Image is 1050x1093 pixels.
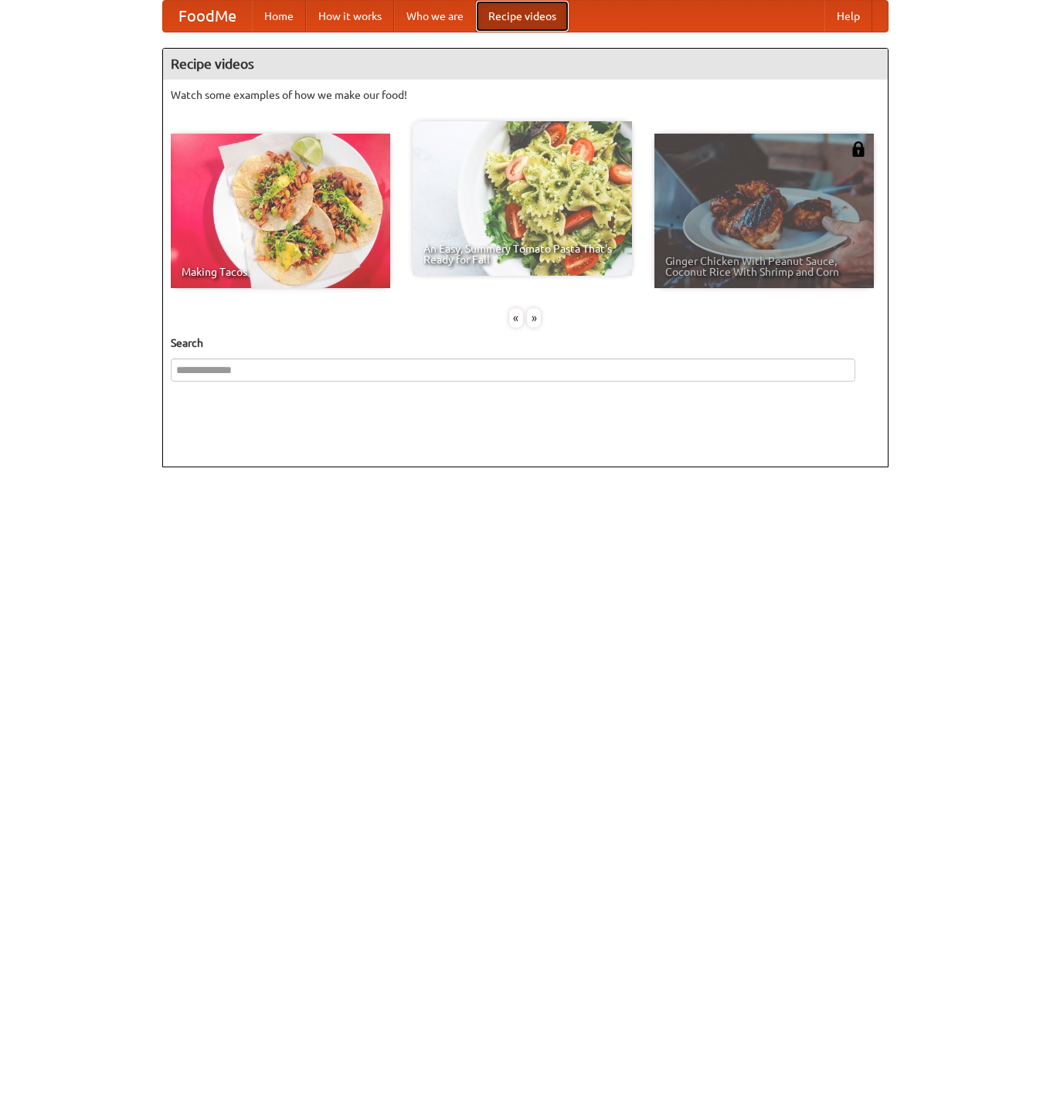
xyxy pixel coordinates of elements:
p: Watch some examples of how we make our food! [171,87,880,103]
img: 483408.png [851,141,866,157]
div: « [509,308,523,328]
a: An Easy, Summery Tomato Pasta That's Ready for Fall [413,121,632,276]
a: Making Tacos [171,134,390,288]
a: Recipe videos [476,1,569,32]
a: How it works [306,1,394,32]
span: Making Tacos [182,266,379,277]
span: An Easy, Summery Tomato Pasta That's Ready for Fall [423,243,621,265]
h4: Recipe videos [163,49,888,80]
a: Home [252,1,306,32]
div: » [527,308,541,328]
a: Who we are [394,1,476,32]
h5: Search [171,335,880,351]
a: FoodMe [163,1,252,32]
a: Help [824,1,872,32]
